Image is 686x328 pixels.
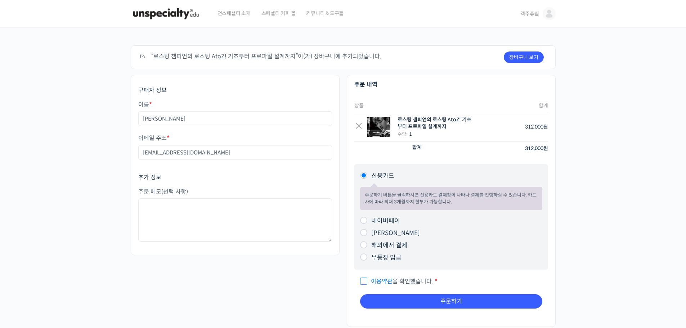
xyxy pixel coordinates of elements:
[543,123,548,130] span: 원
[504,51,544,63] a: 장바구니 보기
[138,174,332,181] h3: 추가 정보
[480,99,548,113] th: 합계
[371,229,420,237] label: [PERSON_NAME]
[354,141,480,156] th: 합계
[93,228,138,246] a: 설정
[138,189,332,195] label: 주문 메모
[371,172,394,180] label: 신용카드
[435,278,438,285] abbr: 필수
[161,188,188,196] span: (선택 사항)
[138,102,332,108] label: 이름
[354,81,548,89] h3: 주문 내역
[23,239,27,245] span: 홈
[354,99,480,113] th: 상품
[398,116,476,130] div: 로스팅 챔피언의 로스팅 AtoZ! 기초부터 프로파일 설계까지
[371,242,407,249] label: 해외에서 결제
[138,135,332,141] label: 이메일 주소
[365,192,538,206] p: 주문하기 버튼을 클릭하시면 신용카드 결제창이 나타나 결제를 진행하실 수 있습니다. 카드사에 따라 최대 3개월까지 할부가 가능합니다.
[398,130,476,138] div: 수량:
[371,278,393,285] a: 이용약관
[360,278,433,285] span: 을 확인했습니다.
[149,101,152,108] abbr: 필수
[2,228,48,246] a: 홈
[371,217,400,225] label: 네이버페이
[371,254,402,261] label: 무통장 입금
[138,145,332,160] input: username@domain.com
[525,123,548,130] bdi: 312,000
[48,228,93,246] a: 대화
[520,10,539,17] span: 객주휴심
[525,145,548,152] bdi: 312,000
[111,239,120,245] span: 설정
[131,45,556,69] div: “로스팅 챔피언의 로스팅 AtoZ! 기초부터 프로파일 설계까지”이(가) 장바구니에 추가되었습니다.
[360,294,542,309] button: 주문하기
[138,86,332,94] h3: 구매자 정보
[66,239,75,245] span: 대화
[543,145,548,152] span: 원
[354,122,363,131] a: Remove this item
[167,134,170,142] abbr: 필수
[409,131,412,137] strong: 1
